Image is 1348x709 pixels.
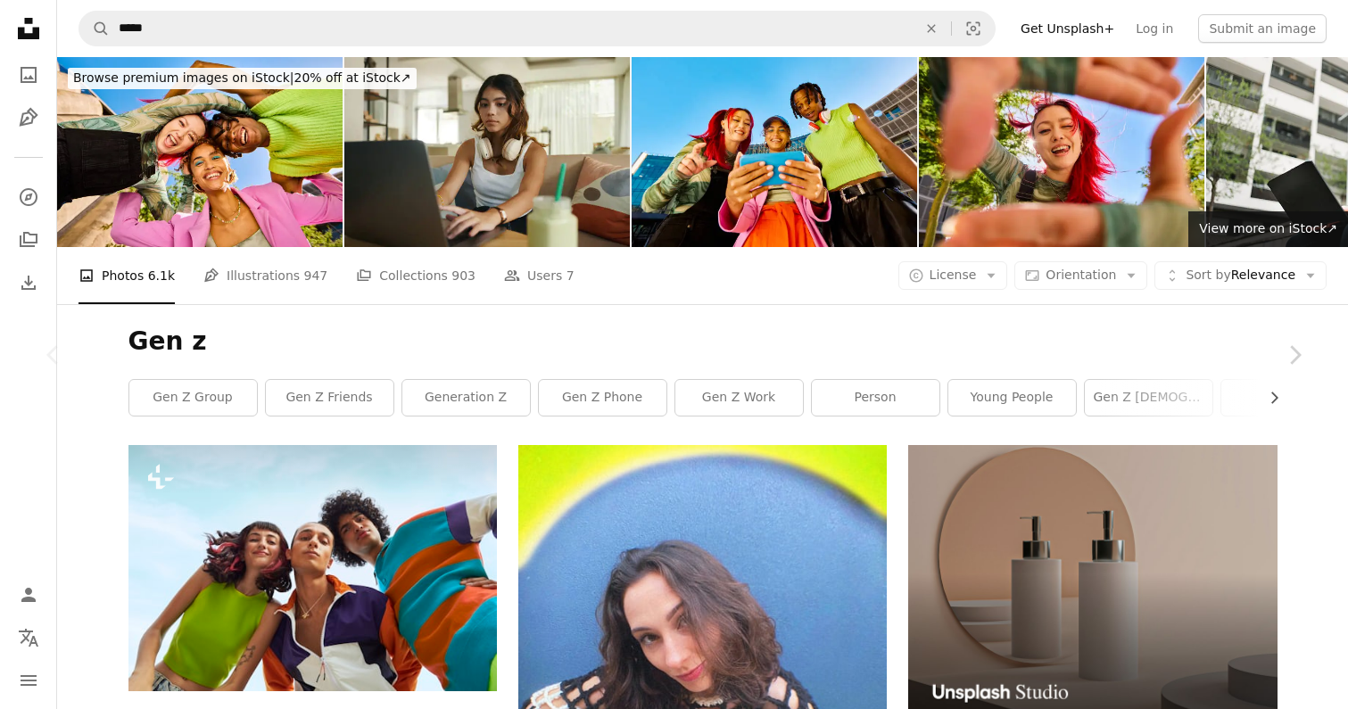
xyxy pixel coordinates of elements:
span: 20% off at iStock ↗ [73,70,411,85]
span: 947 [304,266,328,285]
a: Users 7 [504,247,575,304]
a: View more on iStock↗ [1188,211,1348,247]
img: Three Gen Z adults forming a circle with their arms and smiling outdoors in an urban environment.... [57,57,343,247]
span: Sort by [1186,268,1230,282]
button: Menu [11,663,46,698]
button: License [898,261,1008,290]
img: a group of young people standing next to each other [128,445,497,690]
a: Explore [11,179,46,215]
form: Find visuals sitewide [79,11,996,46]
a: Photos [11,57,46,93]
a: a woman standing in front of a blue wall [518,674,887,690]
a: Browse premium images on iStock|20% off at iStock↗ [57,57,427,100]
span: Orientation [1046,268,1116,282]
a: gen z group [129,380,257,416]
a: Log in [1125,14,1184,43]
a: gen z work [675,380,803,416]
a: Next [1241,269,1348,441]
a: generation z [402,380,530,416]
span: Relevance [1186,267,1295,284]
a: person [812,380,939,416]
button: Orientation [1014,261,1147,290]
a: gen z phone [539,380,666,416]
a: Get Unsplash+ [1010,14,1125,43]
a: Illustrations 947 [203,247,327,304]
span: Browse premium images on iStock | [73,70,294,85]
a: young people [948,380,1076,416]
img: Gen Z adult with red hair smiling and looking through a hand frame gesture outdoors in an urban e... [919,57,1204,247]
button: Language [11,620,46,655]
span: 903 [451,266,476,285]
a: Illustrations [11,100,46,136]
button: Submit an image [1198,14,1327,43]
h1: Gen z [128,326,1278,358]
a: Log in / Sign up [11,577,46,613]
img: Teenage Girl Working on Laptop [344,57,630,247]
a: Collections 903 [356,247,476,304]
a: Download History [11,265,46,301]
button: Clear [912,12,951,45]
button: Search Unsplash [79,12,110,45]
span: View more on iStock ↗ [1199,221,1337,235]
a: gen z [DEMOGRAPHIC_DATA] [1085,380,1212,416]
button: Visual search [952,12,995,45]
a: gen z friends [266,380,393,416]
img: Three Gen Z friends using a smartphone together. Low angle shot with modern buildings in the back... [632,57,917,247]
a: a group of young people standing next to each other [128,559,497,575]
span: License [930,268,977,282]
span: 7 [566,266,575,285]
button: Sort byRelevance [1154,261,1327,290]
a: Collections [11,222,46,258]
